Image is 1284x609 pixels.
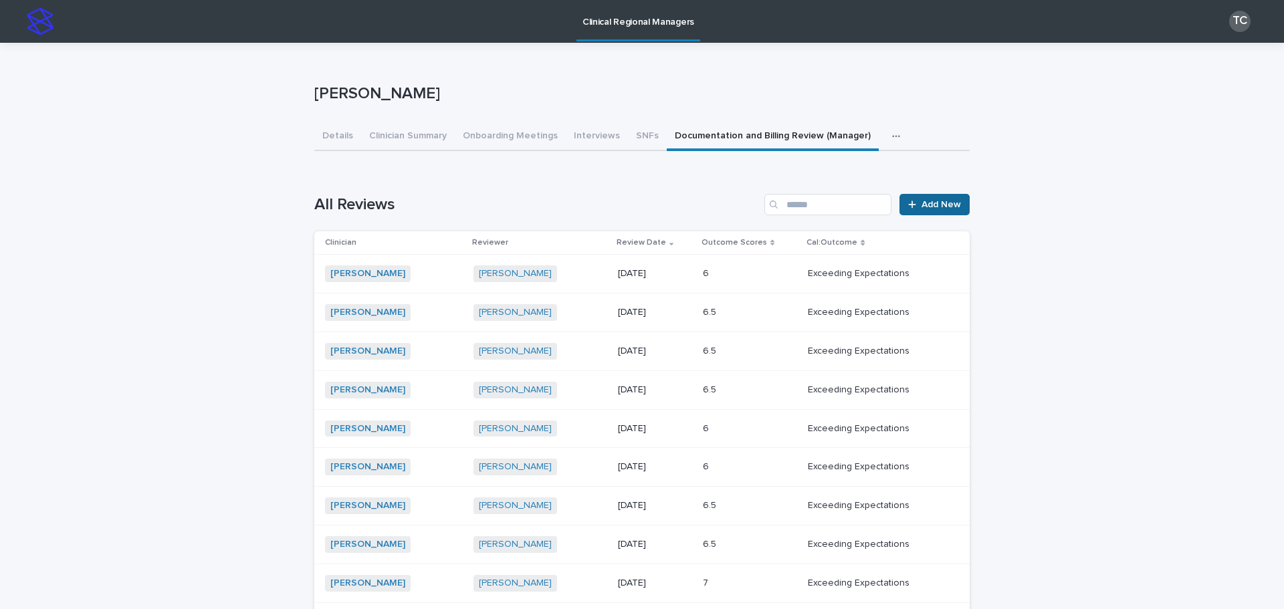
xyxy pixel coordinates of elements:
[314,409,970,448] tr: [PERSON_NAME] [PERSON_NAME] [DATE]66 Exceeding ExpectationsExceeding Expectations
[314,84,964,104] p: [PERSON_NAME]
[479,384,552,396] a: [PERSON_NAME]
[479,461,552,473] a: [PERSON_NAME]
[314,123,361,151] button: Details
[314,525,970,564] tr: [PERSON_NAME] [PERSON_NAME] [DATE]6.56.5 Exceeding ExpectationsExceeding Expectations
[703,459,712,473] p: 6
[314,487,970,525] tr: [PERSON_NAME] [PERSON_NAME] [DATE]6.56.5 Exceeding ExpectationsExceeding Expectations
[314,255,970,293] tr: [PERSON_NAME] [PERSON_NAME] [DATE]66 Exceeding ExpectationsExceeding Expectations
[808,343,912,357] p: Exceeding Expectations
[703,575,711,589] p: 7
[472,235,508,250] p: Reviewer
[479,307,552,318] a: [PERSON_NAME]
[618,461,691,473] p: [DATE]
[330,384,405,396] a: [PERSON_NAME]
[618,578,691,589] p: [DATE]
[330,461,405,473] a: [PERSON_NAME]
[618,539,691,550] p: [DATE]
[330,307,405,318] a: [PERSON_NAME]
[618,307,691,318] p: [DATE]
[808,420,912,435] p: Exceeding Expectations
[479,268,552,279] a: [PERSON_NAME]
[667,123,879,151] button: Documentation and Billing Review (Manager)
[325,235,356,250] p: Clinician
[618,346,691,357] p: [DATE]
[566,123,628,151] button: Interviews
[455,123,566,151] button: Onboarding Meetings
[703,304,719,318] p: 6.5
[703,382,719,396] p: 6.5
[27,8,53,35] img: stacker-logo-s-only.png
[808,382,912,396] p: Exceeding Expectations
[703,497,719,511] p: 6.5
[703,343,719,357] p: 6.5
[479,346,552,357] a: [PERSON_NAME]
[703,536,719,550] p: 6.5
[617,235,666,250] p: Review Date
[808,497,912,511] p: Exceeding Expectations
[1229,11,1251,32] div: TC
[314,448,970,487] tr: [PERSON_NAME] [PERSON_NAME] [DATE]66 Exceeding ExpectationsExceeding Expectations
[703,265,712,279] p: 6
[702,235,767,250] p: Outcome Scores
[330,578,405,589] a: [PERSON_NAME]
[618,423,691,435] p: [DATE]
[618,268,691,279] p: [DATE]
[808,265,912,279] p: Exceeding Expectations
[330,539,405,550] a: [PERSON_NAME]
[330,500,405,511] a: [PERSON_NAME]
[330,423,405,435] a: [PERSON_NAME]
[808,536,912,550] p: Exceeding Expectations
[899,194,970,215] a: Add New
[330,346,405,357] a: [PERSON_NAME]
[314,195,759,215] h1: All Reviews
[479,539,552,550] a: [PERSON_NAME]
[628,123,667,151] button: SNFs
[703,420,712,435] p: 6
[922,200,961,209] span: Add New
[314,293,970,332] tr: [PERSON_NAME] [PERSON_NAME] [DATE]6.56.5 Exceeding ExpectationsExceeding Expectations
[479,423,552,435] a: [PERSON_NAME]
[314,564,970,602] tr: [PERSON_NAME] [PERSON_NAME] [DATE]77 Exceeding ExpectationsExceeding Expectations
[314,370,970,409] tr: [PERSON_NAME] [PERSON_NAME] [DATE]6.56.5 Exceeding ExpectationsExceeding Expectations
[479,500,552,511] a: [PERSON_NAME]
[479,578,552,589] a: [PERSON_NAME]
[361,123,455,151] button: Clinician Summary
[330,268,405,279] a: [PERSON_NAME]
[807,235,857,250] p: Cal:Outcome
[764,194,891,215] input: Search
[808,459,912,473] p: Exceeding Expectations
[618,500,691,511] p: [DATE]
[808,575,912,589] p: Exceeding Expectations
[314,332,970,370] tr: [PERSON_NAME] [PERSON_NAME] [DATE]6.56.5 Exceeding ExpectationsExceeding Expectations
[808,304,912,318] p: Exceeding Expectations
[618,384,691,396] p: [DATE]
